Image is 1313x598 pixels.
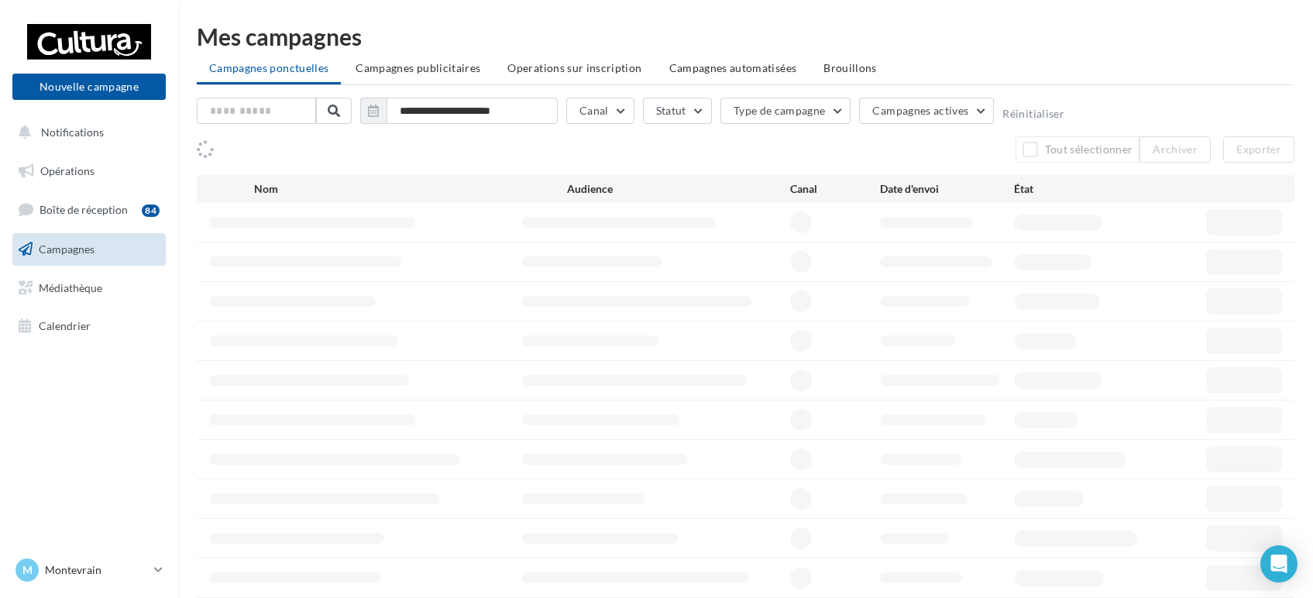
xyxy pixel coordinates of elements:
span: Operations sur inscription [507,61,641,74]
div: Audience [567,181,791,197]
span: Notifications [41,125,104,139]
div: Mes campagnes [197,25,1294,48]
a: Campagnes [9,233,169,266]
button: Exporter [1223,136,1294,163]
a: Calendrier [9,310,169,342]
button: Statut [643,98,712,124]
a: Opérations [9,155,169,187]
button: Réinitialiser [1002,108,1064,120]
div: Nom [254,181,567,197]
a: M Montevrain [12,555,166,585]
div: État [1014,181,1148,197]
span: Campagnes [39,242,95,256]
span: Campagnes actives [872,104,968,117]
button: Canal [566,98,634,124]
a: Boîte de réception84 [9,193,169,226]
div: Date d'envoi [880,181,1014,197]
button: Notifications [9,116,163,149]
span: Brouillons [823,61,877,74]
span: Opérations [40,164,95,177]
div: Canal [790,181,879,197]
button: Tout sélectionner [1016,136,1139,163]
span: Boîte de réception [40,203,128,216]
span: M [22,562,33,578]
button: Type de campagne [720,98,851,124]
span: Campagnes publicitaires [356,61,480,74]
span: Médiathèque [39,280,102,294]
button: Nouvelle campagne [12,74,166,100]
span: Campagnes automatisées [669,61,797,74]
div: Open Intercom Messenger [1260,545,1298,583]
a: Médiathèque [9,272,169,304]
span: Calendrier [39,319,91,332]
p: Montevrain [45,562,148,578]
button: Campagnes actives [859,98,994,124]
div: 84 [142,204,160,217]
button: Archiver [1139,136,1211,163]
